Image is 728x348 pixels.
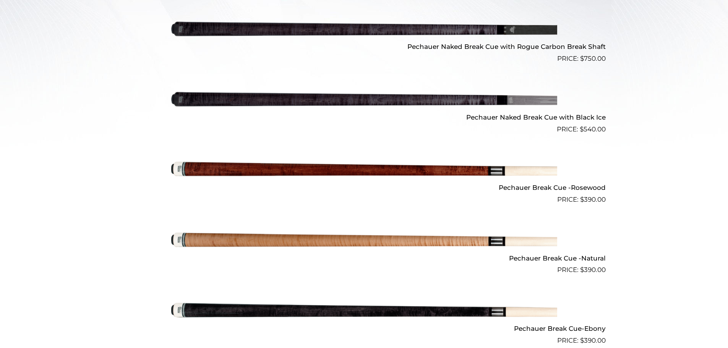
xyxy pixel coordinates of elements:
[580,266,584,274] span: $
[123,208,606,275] a: Pechauer Break Cue -Natural $390.00
[171,67,557,131] img: Pechauer Naked Break Cue with Black Ice
[580,337,606,344] bdi: 390.00
[580,266,606,274] bdi: 390.00
[123,138,606,205] a: Pechauer Break Cue -Rosewood $390.00
[123,181,606,195] h2: Pechauer Break Cue -Rosewood
[171,138,557,202] img: Pechauer Break Cue -Rosewood
[123,251,606,265] h2: Pechauer Break Cue -Natural
[123,278,606,345] a: Pechauer Break Cue-Ebony $390.00
[580,55,584,62] span: $
[580,196,584,203] span: $
[580,196,606,203] bdi: 390.00
[123,110,606,124] h2: Pechauer Naked Break Cue with Black Ice
[171,208,557,272] img: Pechauer Break Cue -Natural
[171,278,557,342] img: Pechauer Break Cue-Ebony
[123,67,606,134] a: Pechauer Naked Break Cue with Black Ice $540.00
[580,125,584,133] span: $
[580,125,606,133] bdi: 540.00
[580,337,584,344] span: $
[580,55,606,62] bdi: 750.00
[123,321,606,335] h2: Pechauer Break Cue-Ebony
[123,40,606,54] h2: Pechauer Naked Break Cue with Rogue Carbon Break Shaft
